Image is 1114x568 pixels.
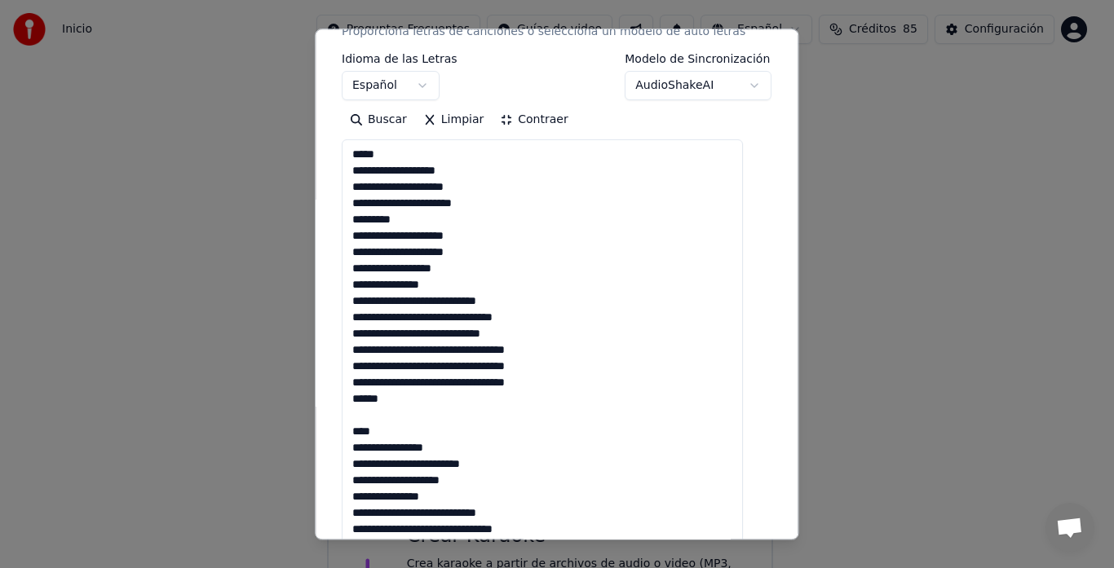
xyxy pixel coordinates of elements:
label: Modelo de Sincronización [626,54,772,65]
label: Idioma de las Letras [342,54,458,65]
p: Proporciona letras de canciones o selecciona un modelo de auto letras [342,24,745,41]
button: Limpiar [415,108,492,134]
button: Contraer [493,108,577,134]
button: Buscar [342,108,415,134]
